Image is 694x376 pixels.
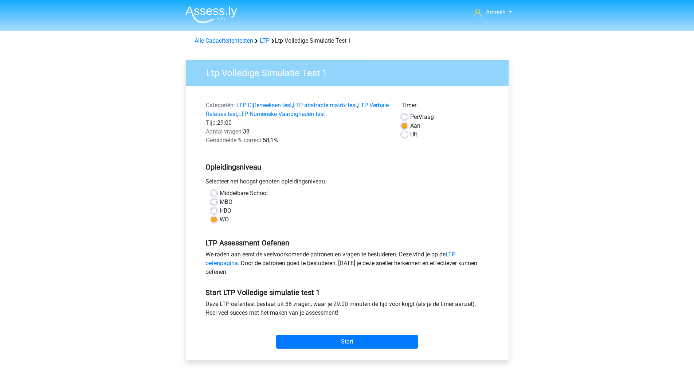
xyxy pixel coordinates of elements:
div: Selecteer het hoogst genoten opleidingsniveau. [200,177,494,189]
h5: Opleidingsniveau [205,160,489,174]
a: LTP abstracte matrix test [293,102,357,109]
div: 38 [200,127,396,136]
a: LTP [260,37,270,44]
img: Assessly [185,6,237,23]
input: Start [276,335,418,349]
div: 58,1% [200,136,396,145]
span: Categoriën: [206,102,235,109]
div: Deze LTP oefentest bestaat uit 38 vragen, waar je 29:00 minuten de tijd voor krijgt (als je de ti... [200,300,494,320]
span: Tijd: [206,119,217,126]
a: Amresh [471,8,514,17]
h5: LTP Assessment Oefenen [205,239,489,247]
h3: Ltp Volledige Simulatie Test 1 [197,65,503,79]
label: Vraag [410,113,434,121]
label: MBO [220,198,232,206]
label: HBO [220,206,231,215]
div: Timer [401,101,489,113]
label: Middelbare School [220,189,268,198]
a: Alle Capaciteitentesten [195,37,253,44]
span: Aantal vragen: [206,128,243,135]
span: Amresh [486,9,506,16]
label: WO [220,215,229,224]
h5: Start LTP Volledige simulatie test 1 [205,288,489,297]
a: LTP Numerieke Vaardigheden test [238,111,325,117]
div: , , , [200,101,396,119]
a: LTP Cijferreeksen test [236,102,292,109]
label: Uit [410,130,417,139]
span: Gemiddelde % correct: [206,137,263,144]
div: We raden aan eerst de veelvoorkomende patronen en vragen te bestuderen. Deze vind je op de . Door... [200,250,494,279]
span: Per [410,113,419,120]
div: 29:00 [200,119,396,127]
div: Ltp Volledige Simulatie Test 1 [192,36,503,45]
label: Aan [410,121,420,130]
